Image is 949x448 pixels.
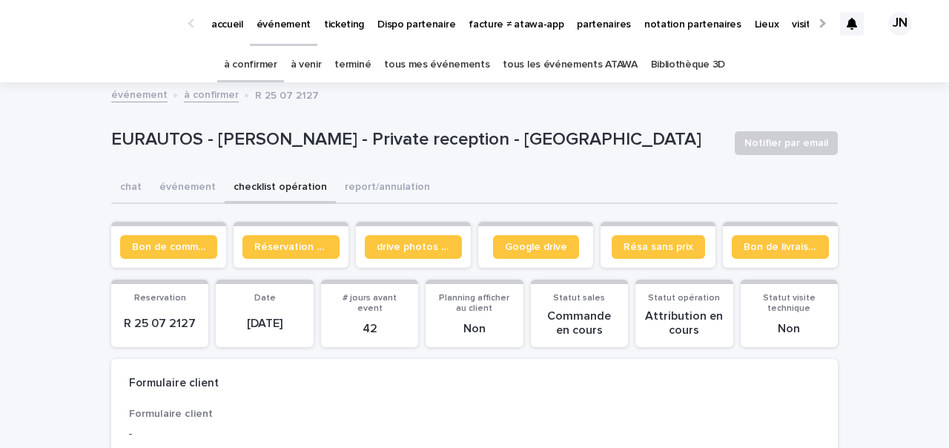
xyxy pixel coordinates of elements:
span: Réservation client [254,242,328,252]
span: Statut visite technique [763,294,816,313]
p: Attribution en cours [644,309,724,337]
a: à venir [291,47,322,82]
button: événement [151,173,225,204]
span: Reservation [134,294,186,303]
a: tous mes événements [384,47,489,82]
span: Formulaire client [129,409,213,419]
span: Résa sans prix [624,242,693,252]
a: à confirmer [224,47,277,82]
p: [DATE] [225,317,304,331]
p: Non [750,322,829,336]
a: Bon de commande [120,235,217,259]
a: drive photos coordinateur [365,235,462,259]
span: Google drive [505,242,567,252]
span: Statut opération [648,294,720,303]
button: chat [111,173,151,204]
button: Notifier par email [735,131,838,155]
a: tous les événements ATAWA [503,47,637,82]
p: 42 [330,322,409,336]
p: Non [434,322,514,336]
span: Notifier par email [744,136,828,151]
a: événement [111,85,168,102]
p: EURAUTOS - [PERSON_NAME] - Private reception - [GEOGRAPHIC_DATA] [111,129,723,151]
span: drive photos coordinateur [377,242,450,252]
a: Bibliothèque 3D [651,47,725,82]
div: JN [888,12,912,36]
span: # jours avant event [343,294,397,313]
a: Bon de livraison [732,235,829,259]
p: Commande en cours [540,309,619,337]
img: Ls34BcGeRexTGTNfXpUC [30,9,173,39]
p: R 25 07 2127 [255,86,319,102]
button: checklist opération [225,173,336,204]
a: Google drive [493,235,579,259]
p: R 25 07 2127 [120,317,199,331]
span: Bon de commande [132,242,205,252]
span: Date [254,294,276,303]
button: report/annulation [336,173,439,204]
a: Réservation client [242,235,340,259]
p: - [129,426,348,442]
h2: Formulaire client [129,377,219,390]
span: Planning afficher au client [439,294,509,313]
span: Bon de livraison [744,242,817,252]
a: terminé [334,47,371,82]
a: à confirmer [184,85,239,102]
a: Résa sans prix [612,235,705,259]
span: Statut sales [553,294,605,303]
